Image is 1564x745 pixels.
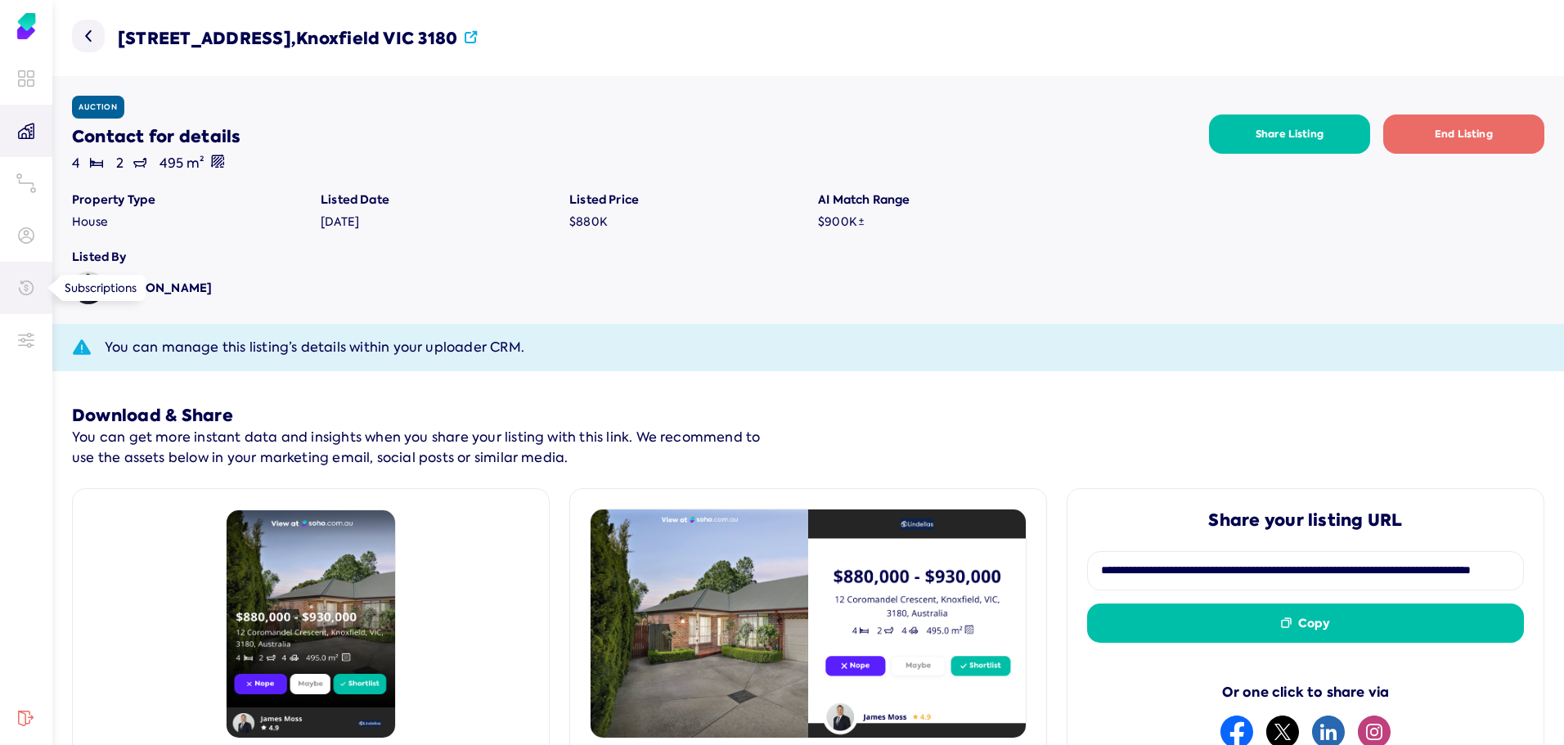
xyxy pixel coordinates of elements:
h5: Download & Share [72,404,767,427]
h5: Contact for details [72,125,1209,148]
div: AI Match Range [818,191,1047,208]
img: Soho Agent Portal Home [13,13,39,39]
span: 495 m² [160,155,224,172]
img: Avatar of James Moss [72,272,105,304]
div: Listed Date [321,191,550,208]
button: Copy [1087,604,1524,643]
span: 4 [72,155,103,172]
span: 2 [116,155,146,172]
div: Or one click to share via [1087,682,1524,703]
label: [PERSON_NAME] [111,280,212,296]
img: 1759456110793.png [591,509,1026,738]
div: [DATE] [321,214,550,229]
span: Copy [1298,615,1331,631]
span: You can manage this listing’s details within your uploader CRM. [105,337,524,358]
div: house [72,214,301,229]
div: Listed Price [569,191,798,208]
div: $ 900K [818,214,1047,229]
div: Property Type [72,191,301,208]
h2: [STREET_ADDRESS] , Knoxfield VIC 3180 [118,27,478,50]
img: 1759456112913.png [227,510,397,739]
button: Share Listing [1209,114,1370,154]
p: You can get more instant data and insights when you share your listing with this link. We recomme... [72,427,767,469]
div: Listed By [72,249,1544,265]
div: $ 880K [569,214,798,229]
label: Auction [79,102,118,112]
h5: Share your listing URL [1087,509,1524,532]
button: End Listing [1383,114,1544,154]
